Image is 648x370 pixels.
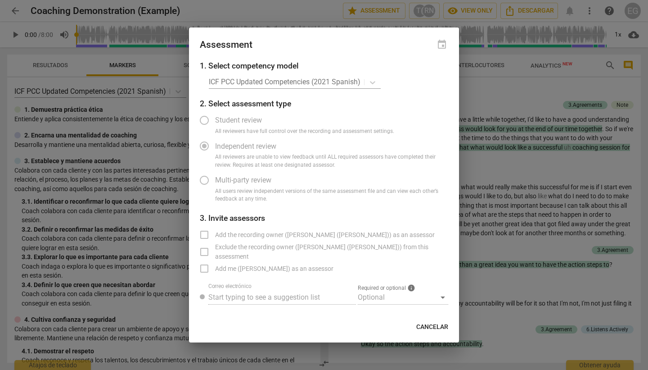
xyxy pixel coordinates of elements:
button: Cancelar [409,319,455,335]
span: Review status: new [200,288,208,299]
div: Assessment type [200,110,448,203]
h3: 1. Select competency model [200,60,448,72]
label: Correo electrónico [208,283,251,289]
h3: People will receive a link to the document to review. [200,212,448,224]
h3: 2. Select assessment type [200,98,448,110]
span: Cancelar [416,323,448,332]
span: Multi-party review [215,175,271,185]
div: Optional [358,290,448,305]
span: info [407,283,415,292]
span: All reviewers are unable to view feedback until ALL required assessors have completed their revie... [215,153,441,169]
span: All users review independent versions of the same assessment file and can view each other’s feedb... [215,187,441,203]
span: Exclude the recording owner ([PERSON_NAME] ([PERSON_NAME])) from this assessment [215,242,441,261]
span: Student review [215,115,262,125]
input: Start typing to see a suggestion list [208,290,356,305]
span: Independent review [215,141,276,151]
span: All reviewers have full control over the recording and assessment settings. [215,128,394,136]
span: Add the recording owner ([PERSON_NAME] ([PERSON_NAME])) as an assessor [215,230,435,240]
span: Add me ([PERSON_NAME]) as an assessor [215,264,333,274]
span: Required or optional [358,285,406,291]
div: Assessment [200,39,252,50]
